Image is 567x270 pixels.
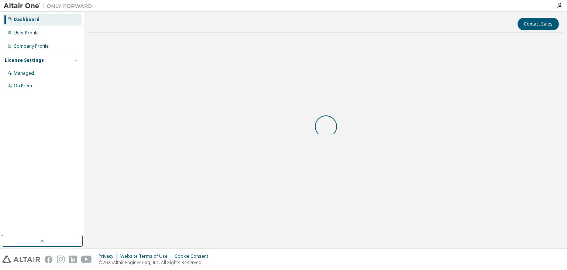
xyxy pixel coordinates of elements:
[5,57,44,63] div: License Settings
[99,259,213,266] p: © 2025 Altair Engineering, Inc. All Rights Reserved.
[518,18,559,30] button: Contact Sales
[14,17,39,23] div: Dashboard
[4,2,96,10] img: Altair One
[2,256,40,263] img: altair_logo.svg
[14,70,34,76] div: Managed
[81,256,92,263] img: youtube.svg
[14,43,49,49] div: Company Profile
[57,256,65,263] img: instagram.svg
[99,253,120,259] div: Privacy
[14,83,32,89] div: On Prem
[14,30,39,36] div: User Profile
[120,253,175,259] div: Website Terms of Use
[69,256,77,263] img: linkedin.svg
[175,253,213,259] div: Cookie Consent
[45,256,52,263] img: facebook.svg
